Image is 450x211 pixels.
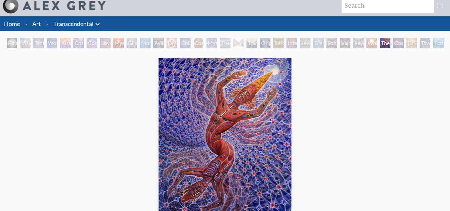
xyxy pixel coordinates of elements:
div: Peyote Being [353,38,364,48]
div: Cosmic Creativity [73,38,84,48]
div: Tantra [33,38,44,48]
div: Cosmic Consciousness [393,38,404,48]
div: Wonder [47,38,57,48]
li: · [23,16,30,31]
div: Cosmic Artist [87,38,97,48]
div: Love is a Cosmic Force [100,38,111,48]
li: · [44,16,51,31]
div: [DEMOGRAPHIC_DATA] [406,38,417,48]
div: White Light [366,38,377,48]
div: Diamond Being [313,38,324,48]
div: Bardo Being [273,38,284,48]
div: Monochord [140,38,151,48]
div: Hands that See [233,38,244,48]
a: Home [4,20,20,27]
div: The Great Turn [380,38,390,48]
div: Vajra Being [340,38,350,48]
div: Jewel Being [300,38,310,48]
div: DMT - The Spirit Molecule [167,38,177,48]
div: Collective Vision [180,38,191,48]
a: Art [32,19,41,28]
div: Mysteriosa 2 [113,38,124,48]
div: Mystic Eye [207,38,217,48]
div: Transfiguration [246,38,257,48]
div: Glimpsing the Empyrean [127,38,137,48]
div: Visionary Origin of Language [20,38,31,48]
div: Polar Unity Spiral [7,38,17,48]
div: Toward the One [420,38,430,48]
div: Ecstasy [433,38,444,48]
div: Kiss of the [MEDICAL_DATA] [60,38,71,48]
div: Original Face [260,38,270,48]
div: Interbeing [286,38,297,48]
div: Song of Vajra Being [326,38,337,48]
div: Ayahuasca Visitation [153,38,164,48]
div: Cosmic [DEMOGRAPHIC_DATA] [193,38,204,48]
a: Transcendental [53,19,94,28]
div: Theologue [220,38,230,48]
